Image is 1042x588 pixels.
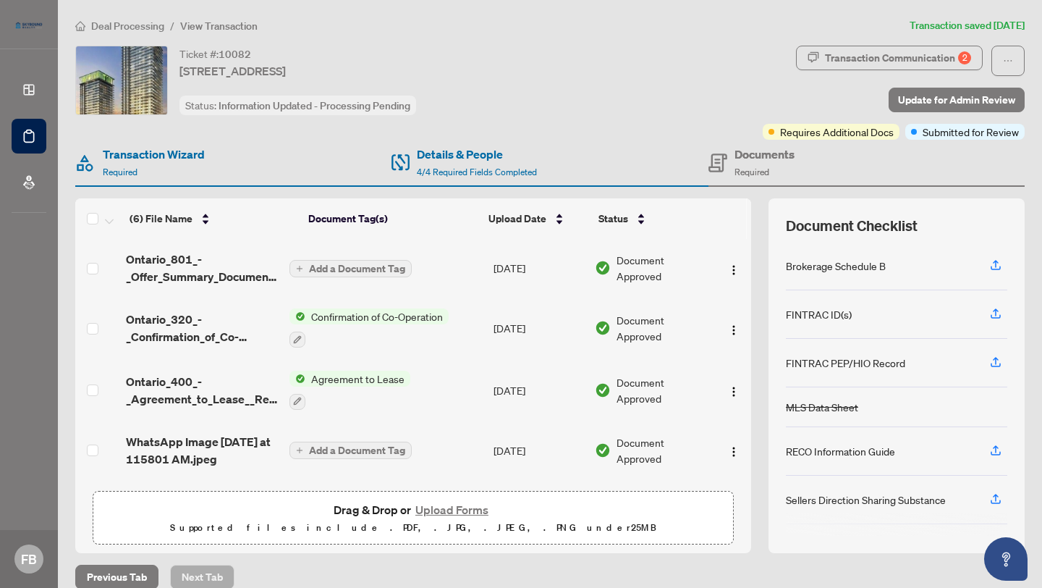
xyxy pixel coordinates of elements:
img: IMG-W12348657_1.jpg [76,46,167,114]
th: Document Tag(s) [302,198,483,239]
span: [STREET_ADDRESS] [179,62,286,80]
button: Logo [722,316,745,340]
div: Transaction Communication [825,46,971,70]
button: Logo [722,439,745,462]
div: Brokerage Schedule B [786,258,886,274]
span: View Transaction [180,20,258,33]
span: Document Approved [617,312,710,344]
button: Update for Admin Review [889,88,1025,112]
span: Required [734,167,769,177]
span: Submitted for Review [923,124,1019,140]
img: logo [12,18,46,33]
div: Ticket #: [179,46,251,62]
p: Supported files include .PDF, .JPG, .JPEG, .PNG under 25 MB [102,519,724,537]
span: 10082 [219,48,251,61]
span: Add a Document Tag [309,264,405,274]
span: Requires Additional Docs [780,124,894,140]
button: Add a Document Tag [289,441,412,460]
img: Document Status [595,382,611,398]
button: Status IconAgreement to Lease [289,371,410,410]
div: 2 [958,51,971,64]
div: Sellers Direction Sharing Substance [786,492,946,508]
button: Transaction Communication2 [796,46,983,70]
td: [DATE] [488,297,589,359]
li: / [170,17,174,34]
td: [DATE] [488,359,589,421]
img: Document Status [595,320,611,336]
span: home [75,21,85,31]
img: Document Status [595,442,611,458]
img: Document Status [595,260,611,276]
span: Deal Processing [91,20,164,33]
span: Document Approved [617,434,710,466]
img: Status Icon [289,308,305,324]
span: Ontario_400_-_Agreement_to_Lease__Residential_1.pdf [126,373,278,408]
span: Document Checklist [786,216,918,236]
th: Status [593,198,731,239]
span: Required [103,167,137,177]
img: Logo [728,446,740,458]
span: Update for Admin Review [898,88,1015,112]
th: Upload Date [483,198,593,239]
span: ellipsis [1003,56,1013,66]
h4: Documents [734,146,795,163]
span: WhatsApp Image [DATE] at 115801 AM.jpeg [126,433,278,468]
button: Open asap [984,537,1028,581]
span: Add a Document Tag [309,445,405,455]
td: [DATE] [488,421,589,479]
span: Drag & Drop or [334,500,493,519]
div: RECO Information Guide [786,443,895,459]
td: [DATE] [488,479,589,542]
th: (6) File Name [124,198,302,239]
span: Status [598,211,628,227]
span: Agreement to Lease [305,371,410,387]
div: FINTRAC PEP/HIO Record [786,355,905,371]
button: Status IconConfirmation of Co-Operation [289,308,449,348]
button: Add a Document Tag [289,442,412,459]
span: plus [296,447,303,454]
span: Upload Date [488,211,546,227]
button: Add a Document Tag [289,260,412,277]
span: Drag & Drop orUpload FormsSupported files include .PDF, .JPG, .JPEG, .PNG under25MB [93,492,733,545]
span: FB [21,549,37,569]
img: Status Icon [289,371,305,387]
span: Ontario_801_-_Offer_Summary_Document__For_use_with_Agreement_of_Purchase_and_Sale.pdf [126,251,278,285]
button: Upload Forms [411,500,493,519]
h4: Transaction Wizard [103,146,205,163]
span: Information Updated - Processing Pending [219,99,410,112]
article: Transaction saved [DATE] [910,17,1025,34]
button: Logo [722,379,745,402]
h4: Details & People [417,146,537,163]
td: [DATE] [488,239,589,297]
span: Document Approved [617,252,710,284]
img: Logo [728,324,740,336]
button: Add a Document Tag [289,259,412,278]
span: Document Approved [617,374,710,406]
img: Logo [728,386,740,398]
span: 4/4 Required Fields Completed [417,167,537,177]
div: Status: [179,96,416,115]
span: (6) File Name [130,211,192,227]
span: Confirmation of Co-Operation [305,308,449,324]
button: Logo [722,256,745,280]
span: Ontario_320_-_Confirmation_of_Co-operation_and_Representation_11.pdf [126,311,278,345]
span: plus [296,265,303,272]
img: Logo [728,264,740,276]
div: MLS Data Sheet [786,399,858,415]
div: FINTRAC ID(s) [786,306,852,322]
